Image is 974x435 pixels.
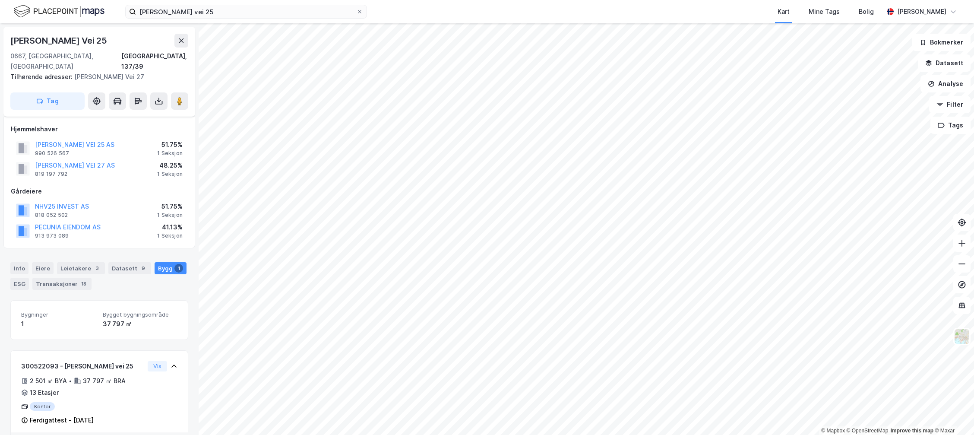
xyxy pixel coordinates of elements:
div: 0667, [GEOGRAPHIC_DATA], [GEOGRAPHIC_DATA] [10,51,121,72]
div: Bolig [859,6,874,17]
div: [GEOGRAPHIC_DATA], 137/39 [121,51,188,72]
div: 37 797 ㎡ [103,319,177,329]
div: • [69,378,72,384]
div: Leietakere [57,262,105,274]
div: 41.13% [157,222,183,232]
div: 2 501 ㎡ BYA [30,376,67,386]
div: 300522093 - [PERSON_NAME] vei 25 [21,361,144,371]
div: 51.75% [157,140,183,150]
div: Bygg [155,262,187,274]
a: OpenStreetMap [847,428,889,434]
div: 13 Etasjer [30,387,59,398]
img: logo.f888ab2527a4732fd821a326f86c7f29.svg [14,4,104,19]
div: [PERSON_NAME] Vei 27 [10,72,181,82]
div: 3 [93,264,101,273]
div: Mine Tags [809,6,840,17]
div: 1 Seksjon [157,171,183,178]
div: 18 [79,279,88,288]
div: Ferdigattest - [DATE] [30,415,94,425]
input: Søk på adresse, matrikkel, gårdeiere, leietakere eller personer [136,5,356,18]
iframe: Chat Widget [931,394,974,435]
div: 1 [174,264,183,273]
div: Gårdeiere [11,186,188,197]
div: 819 197 792 [35,171,67,178]
div: Datasett [108,262,151,274]
div: 48.25% [157,160,183,171]
div: 9 [139,264,148,273]
div: Transaksjoner [32,278,92,290]
button: Analyse [920,75,971,92]
div: 1 Seksjon [157,150,183,157]
button: Tag [10,92,85,110]
div: ESG [10,278,29,290]
div: Hjemmelshaver [11,124,188,134]
a: Improve this map [891,428,933,434]
div: 1 Seksjon [157,212,183,219]
div: [PERSON_NAME] [897,6,946,17]
button: Datasett [918,54,971,72]
div: 51.75% [157,201,183,212]
img: Z [954,328,970,345]
span: Bygninger [21,311,96,318]
button: Bokmerker [912,34,971,51]
div: 1 Seksjon [157,232,183,239]
span: Bygget bygningsområde [103,311,177,318]
div: Kontrollprogram for chat [931,394,974,435]
span: Tilhørende adresser: [10,73,74,80]
div: Info [10,262,28,274]
div: Kart [778,6,790,17]
div: [PERSON_NAME] Vei 25 [10,34,109,48]
button: Tags [930,117,971,134]
div: 913 973 089 [35,232,69,239]
div: 990 526 567 [35,150,69,157]
div: 37 797 ㎡ BRA [83,376,126,386]
button: Filter [929,96,971,113]
div: Eiere [32,262,54,274]
div: 1 [21,319,96,329]
a: Mapbox [821,428,845,434]
div: 818 052 502 [35,212,68,219]
button: Vis [148,361,167,371]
